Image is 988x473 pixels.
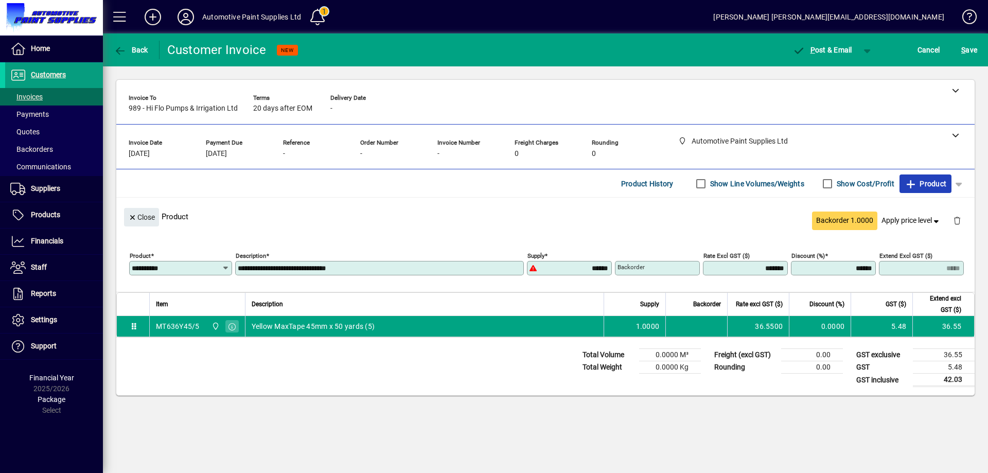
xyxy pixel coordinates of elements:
span: Quotes [10,128,40,136]
a: Staff [5,255,103,281]
mat-label: Rate excl GST ($) [703,252,750,259]
td: Total Volume [577,349,639,361]
td: 0.00 [781,349,843,361]
span: Cancel [918,42,940,58]
app-page-header-button: Back [103,41,160,59]
span: Item [156,299,168,310]
div: Customer Invoice [167,42,267,58]
span: - [283,150,285,158]
span: Settings [31,316,57,324]
button: Delete [945,208,969,233]
mat-label: Supply [527,252,544,259]
app-page-header-button: Delete [945,216,969,225]
span: Rate excl GST ($) [736,299,783,310]
span: 0 [515,150,519,158]
span: Staff [31,263,47,271]
a: Invoices [5,88,103,106]
mat-label: Backorder [617,264,645,271]
span: Back [114,46,148,54]
a: Backorders [5,141,103,158]
span: 0 [592,150,596,158]
span: 20 days after EOM [253,104,312,113]
div: Automotive Paint Supplies Ltd [202,9,301,25]
td: 0.00 [781,361,843,374]
span: Package [38,395,65,404]
label: Show Cost/Profit [835,179,894,189]
mat-label: Product [130,252,151,259]
div: Product [116,198,975,235]
span: Customers [31,71,66,79]
td: 0.0000 Kg [639,361,701,374]
span: [DATE] [129,150,150,158]
button: Profile [169,8,202,26]
button: Backorder 1.0000 [812,212,877,230]
mat-label: Description [236,252,266,259]
button: Apply price level [877,212,945,230]
span: 1.0000 [636,321,660,331]
span: Close [128,209,155,226]
span: Invoices [10,93,43,101]
span: GST ($) [886,299,906,310]
button: Cancel [915,41,943,59]
a: Suppliers [5,176,103,202]
div: 36.5500 [734,321,783,331]
a: Support [5,334,103,359]
span: Apply price level [881,215,941,226]
span: Support [31,342,57,350]
span: Yellow MaxTape 45mm x 50 yards (5) [252,321,375,331]
span: - [330,104,332,113]
a: Payments [5,106,103,123]
span: Automotive Paint Supplies Ltd [209,321,221,332]
div: [PERSON_NAME] [PERSON_NAME][EMAIL_ADDRESS][DOMAIN_NAME] [713,9,944,25]
span: ave [961,42,977,58]
button: Close [124,208,159,226]
span: Product History [621,176,674,192]
a: Home [5,36,103,62]
a: Financials [5,229,103,254]
span: Discount (%) [809,299,844,310]
mat-label: Extend excl GST ($) [879,252,932,259]
span: NEW [281,47,294,54]
td: Total Weight [577,361,639,374]
span: - [437,150,439,158]
span: Financials [31,237,63,245]
span: 989 - Hi Flo Pumps & Irrigation Ltd [129,104,238,113]
td: 0.0000 [789,316,851,337]
td: GST exclusive [851,349,913,361]
span: Products [31,211,60,219]
span: - [360,150,362,158]
span: Suppliers [31,184,60,192]
span: Home [31,44,50,52]
a: Quotes [5,123,103,141]
td: 5.48 [913,361,975,374]
button: Back [111,41,151,59]
td: 36.55 [913,349,975,361]
span: S [961,46,965,54]
td: 42.03 [913,374,975,387]
span: Payments [10,110,49,118]
span: Reports [31,289,56,297]
app-page-header-button: Close [121,212,162,221]
span: Backorders [10,145,53,153]
span: Communications [10,163,71,171]
td: 0.0000 M³ [639,349,701,361]
span: Product [905,176,946,192]
td: Rounding [709,361,781,374]
span: Backorder 1.0000 [816,215,873,226]
span: Financial Year [29,374,74,382]
button: Add [136,8,169,26]
button: Product History [617,174,678,193]
span: Supply [640,299,659,310]
a: Products [5,202,103,228]
span: Extend excl GST ($) [919,293,961,316]
span: ost & Email [792,46,852,54]
a: Reports [5,281,103,307]
span: [DATE] [206,150,227,158]
button: Post & Email [787,41,857,59]
td: GST [851,361,913,374]
mat-label: Discount (%) [791,252,825,259]
button: Save [959,41,980,59]
button: Product [899,174,951,193]
td: Freight (excl GST) [709,349,781,361]
a: Settings [5,307,103,333]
